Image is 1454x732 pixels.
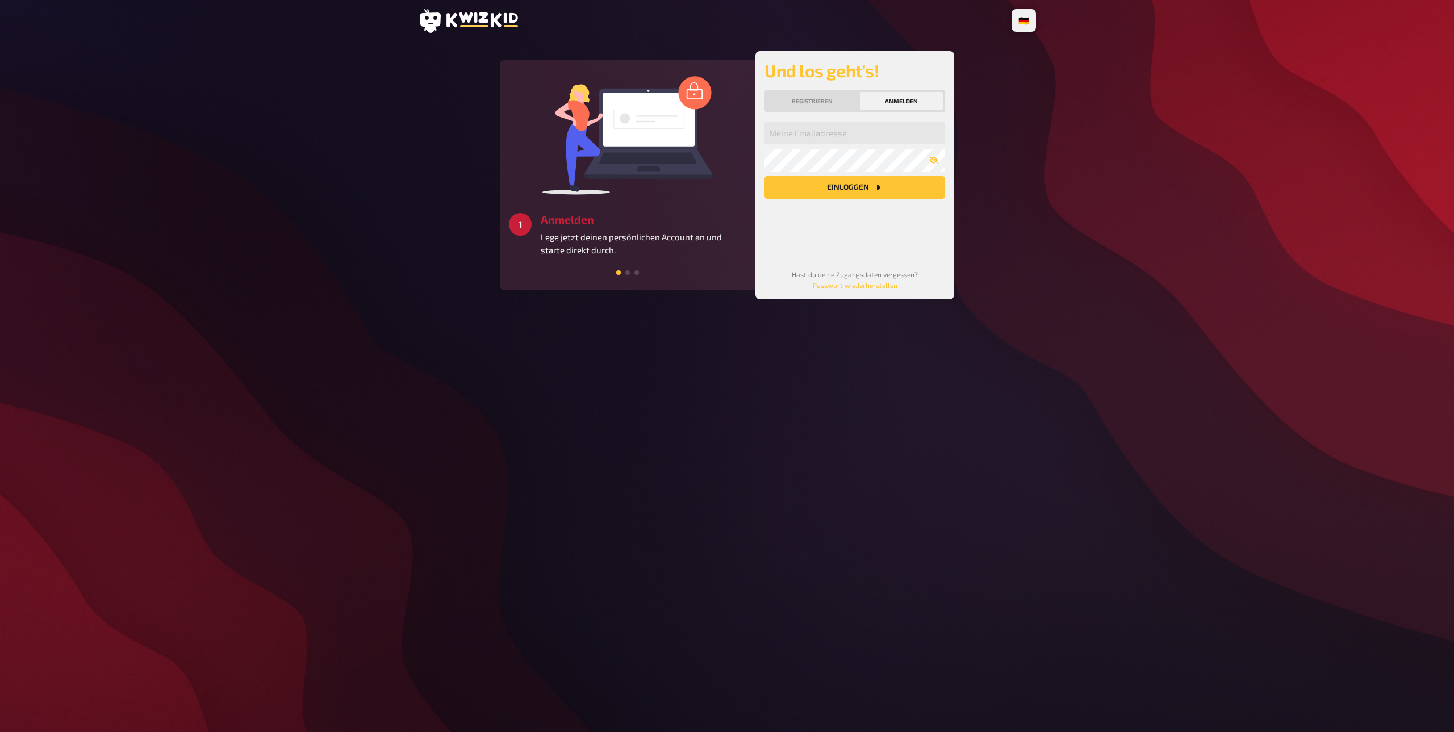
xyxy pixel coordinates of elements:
button: Einloggen [764,176,945,199]
h2: Und los geht's! [764,60,945,81]
small: Hast du deine Zugangsdaten vergessen? [792,270,918,289]
img: log in [542,76,713,195]
a: Passwort wiederherstellen [813,281,897,289]
button: Anmelden [860,92,943,110]
div: 1 [509,213,532,236]
h3: Anmelden [541,213,746,226]
button: Registrieren [767,92,858,110]
p: Lege jetzt deinen persönlichen Account an und starte direkt durch. [541,231,746,256]
input: Meine Emailadresse [764,122,945,144]
li: 🇩🇪 [1014,11,1034,30]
